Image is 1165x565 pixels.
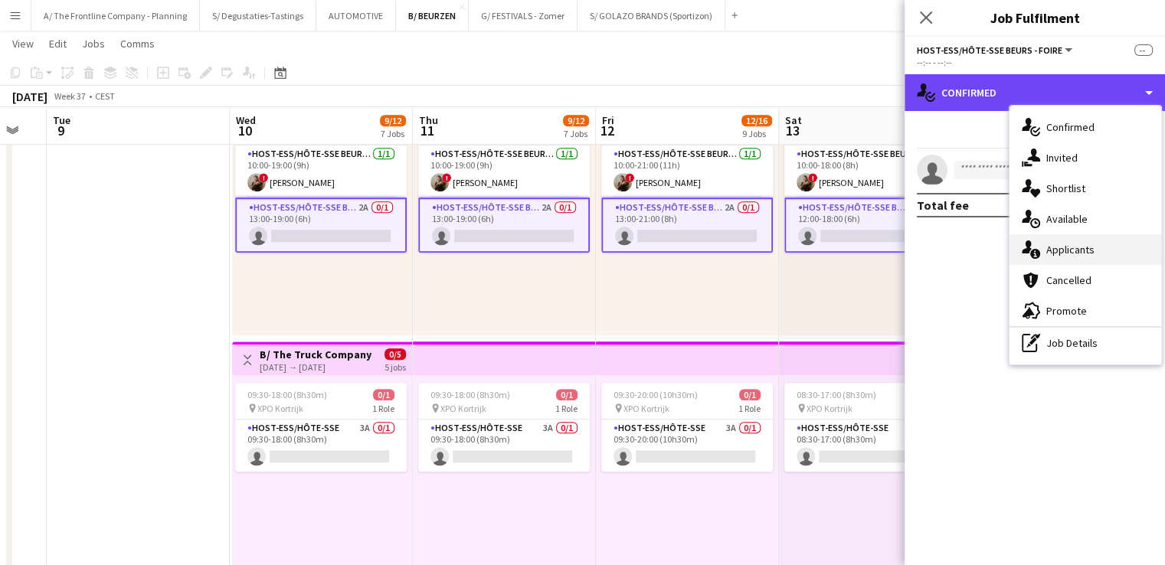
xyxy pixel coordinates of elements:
button: S/ Degustaties-Tastings [200,1,316,31]
div: [DATE] [12,89,47,104]
app-card-role: Host-ess/Hôte-sse3A0/109:30-18:00 (8h30m) [235,420,407,472]
span: -- [1134,44,1153,56]
div: Applicants [1010,234,1161,265]
div: Promote [1010,296,1161,326]
span: 0/1 [556,389,578,400]
app-card-role: Host-ess/Hôte-sse3A0/108:30-17:00 (8h30m) [784,420,956,472]
div: Confirmed [905,74,1165,111]
button: AUTOMOTIVE [316,1,396,31]
button: S/ GOLAZO BRANDS (Sportizon) [578,1,725,31]
span: Jobs [82,37,105,51]
app-job-card: 09:30-18:00 (8h30m)0/1 XPO Kortrijk1 RoleHost-ess/Hôte-sse3A0/109:30-18:00 (8h30m) [418,383,590,472]
span: Host-ess/Hôte-sse Beurs - Foire [917,44,1062,56]
div: Cancelled [1010,265,1161,296]
span: 1 Role [738,403,761,414]
span: Fri [602,113,614,127]
app-card-role: Host-ess/Hôte-sse Beurs - Foire1/110:00-19:00 (9h)![PERSON_NAME] [235,145,407,198]
app-card-role: Host-ess/Hôte-sse Beurs - Foire2A0/112:00-18:00 (6h) [784,198,956,253]
span: 11 [417,122,438,139]
span: ! [442,173,451,182]
span: 9/12 [563,115,589,126]
app-job-card: 10:00-21:00 (11h)1/2 Kortrijk Xpo2 RolesHost-ess/Hôte-sse Beurs - Foire1/110:00-21:00 (11h)![PERS... [601,109,773,253]
span: 12 [600,122,614,139]
span: 9/12 [380,115,406,126]
div: Available [1010,204,1161,234]
span: 09:30-18:00 (8h30m) [247,389,327,400]
div: 5 jobs [385,360,406,373]
a: Jobs [76,34,111,54]
span: 09:30-18:00 (8h30m) [430,389,510,400]
app-card-role: Host-ess/Hôte-sse Beurs - Foire1/110:00-19:00 (9h)![PERSON_NAME] [418,145,590,198]
span: Comms [120,37,155,51]
div: CEST [95,90,115,102]
div: Total fee [917,198,969,213]
span: 12/16 [741,115,772,126]
span: XPO Kortrijk [257,403,303,414]
app-job-card: 09:30-20:00 (10h30m)0/1 XPO Kortrijk1 RoleHost-ess/Hôte-sse3A0/109:30-20:00 (10h30m) [601,383,773,472]
div: Job Details [1010,328,1161,358]
div: 9 Jobs [742,128,771,139]
span: ! [259,173,268,182]
div: Invited [1010,142,1161,173]
div: 7 Jobs [564,128,588,139]
app-job-card: 08:30-17:00 (8h30m)0/1 XPO Kortrijk1 RoleHost-ess/Hôte-sse3A0/108:30-17:00 (8h30m) [784,383,956,472]
app-card-role: Host-ess/Hôte-sse Beurs - Foire2A0/113:00-19:00 (6h) [418,198,590,253]
span: 08:30-17:00 (8h30m) [797,389,876,400]
app-card-role: Host-ess/Hôte-sse3A0/109:30-18:00 (8h30m) [418,420,590,472]
button: G/ FESTIVALS - Zomer [469,1,578,31]
a: View [6,34,40,54]
app-job-card: 10:00-19:00 (9h)1/2 Kortrijk Xpo2 RolesHost-ess/Hôte-sse Beurs - Foire1/110:00-19:00 (9h)![PERSON... [418,109,590,253]
button: A/ The Frontline Company - Planning [31,1,200,31]
span: 0/5 [385,348,406,360]
span: Tue [53,113,70,127]
div: --:-- - --:-- [917,57,1153,68]
app-card-role: Host-ess/Hôte-sse Beurs - Foire1/110:00-21:00 (11h)![PERSON_NAME] [601,145,773,198]
span: Week 37 [51,90,89,102]
span: ! [808,173,817,182]
button: Host-ess/Hôte-sse Beurs - Foire [917,44,1075,56]
span: 1 Role [555,403,578,414]
app-job-card: 10:00-18:00 (8h)1/2 Kortrijk Xpo2 RolesHost-ess/Hôte-sse Beurs - Foire1/110:00-18:00 (8h)![PERSON... [784,109,956,253]
app-job-card: 09:30-18:00 (8h30m)0/1 XPO Kortrijk1 RoleHost-ess/Hôte-sse3A0/109:30-18:00 (8h30m) [235,383,407,472]
h3: Job Fulfilment [905,8,1165,28]
span: Wed [236,113,256,127]
div: Confirmed [1010,112,1161,142]
span: XPO Kortrijk [440,403,486,414]
div: 7 Jobs [381,128,405,139]
span: 09:30-20:00 (10h30m) [614,389,698,400]
a: Edit [43,34,73,54]
button: B/ BEURZEN [396,1,469,31]
span: 10 [234,122,256,139]
app-card-role: Host-ess/Hôte-sse Beurs - Foire2A0/113:00-21:00 (8h) [601,198,773,253]
span: View [12,37,34,51]
span: ! [625,173,634,182]
a: Comms [114,34,161,54]
span: Thu [419,113,438,127]
span: 0/1 [373,389,394,400]
app-job-card: 10:00-19:00 (9h)1/2 Kortrijk Xpo2 RolesHost-ess/Hôte-sse Beurs - Foire1/110:00-19:00 (9h)![PERSON... [235,109,407,253]
app-card-role: Host-ess/Hôte-sse Beurs - Foire2A0/113:00-19:00 (6h) [235,198,407,253]
div: [DATE] → [DATE] [260,361,374,373]
div: Shortlist [1010,173,1161,204]
span: Edit [49,37,67,51]
span: 13 [783,122,802,139]
span: Sat [785,113,802,127]
span: XPO Kortrijk [623,403,669,414]
span: 1 Role [372,403,394,414]
app-card-role: Host-ess/Hôte-sse3A0/109:30-20:00 (10h30m) [601,420,773,472]
app-card-role: Host-ess/Hôte-sse Beurs - Foire1/110:00-18:00 (8h)![PERSON_NAME] [784,145,956,198]
h3: B/ The Truck Company - Matexpo 10-14/09 2025 [260,348,374,361]
span: 9 [51,122,70,139]
span: XPO Kortrijk [807,403,852,414]
span: 0/1 [739,389,761,400]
